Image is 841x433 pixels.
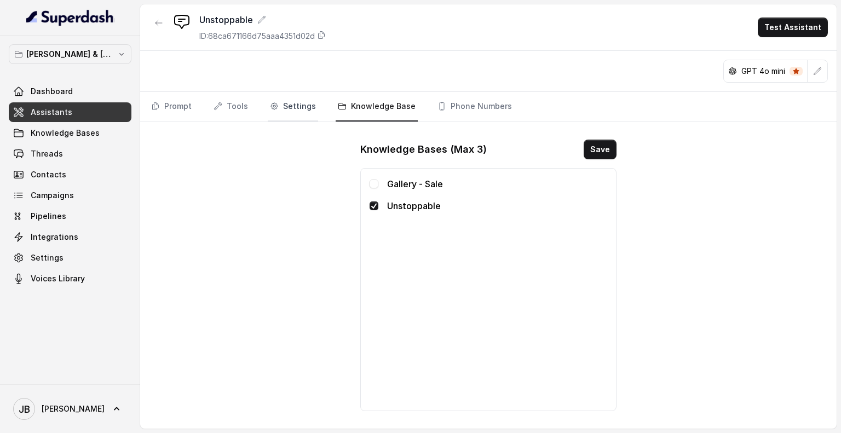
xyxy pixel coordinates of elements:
span: Dashboard [31,86,73,97]
a: [PERSON_NAME] [9,394,131,424]
button: Save [584,140,617,159]
span: Integrations [31,232,78,243]
a: Assistants [9,102,131,122]
span: Contacts [31,169,66,180]
span: Assistants [31,107,72,118]
p: [PERSON_NAME] & [PERSON_NAME] [26,48,114,61]
a: Integrations [9,227,131,247]
a: Prompt [149,92,194,122]
p: GPT 4o mini [741,66,785,77]
button: [PERSON_NAME] & [PERSON_NAME] [9,44,131,64]
span: Settings [31,252,64,263]
a: Threads [9,144,131,164]
a: Pipelines [9,206,131,226]
a: Knowledge Bases [9,123,131,143]
p: ID: 68ca671166d75aaa4351d02d [199,31,315,42]
span: Campaigns [31,190,74,201]
a: Phone Numbers [435,92,514,122]
a: Campaigns [9,186,131,205]
span: Pipelines [31,211,66,222]
nav: Tabs [149,92,828,122]
span: Threads [31,148,63,159]
a: Tools [211,92,250,122]
p: Gallery - Sale [387,177,607,190]
button: Test Assistant [758,18,828,37]
text: JB [19,403,30,415]
span: [PERSON_NAME] [42,403,105,414]
h1: Knowledge Bases (Max 3) [360,141,487,158]
p: Unstoppable [387,199,607,212]
img: light.svg [26,9,114,26]
div: Unstoppable [199,13,326,26]
a: Knowledge Base [336,92,418,122]
a: Settings [268,92,318,122]
svg: openai logo [728,67,737,76]
a: Voices Library [9,269,131,288]
a: Dashboard [9,82,131,101]
span: Voices Library [31,273,85,284]
a: Contacts [9,165,131,184]
a: Settings [9,248,131,268]
span: Knowledge Bases [31,128,100,138]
